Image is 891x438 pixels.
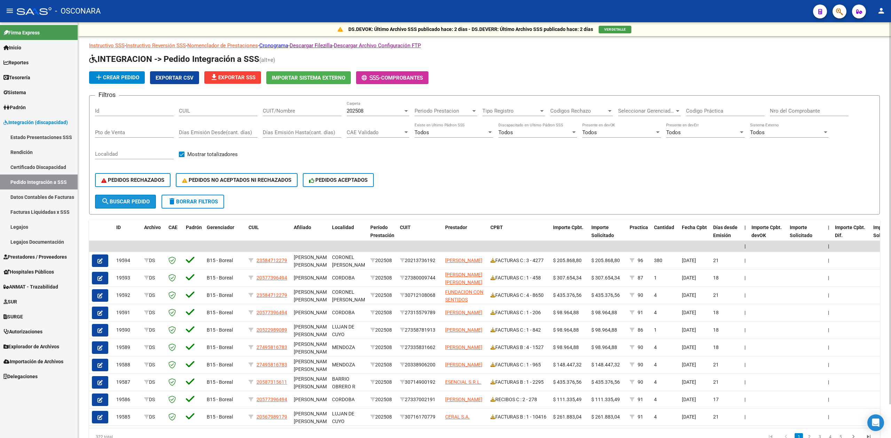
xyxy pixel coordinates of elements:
[400,361,440,369] div: 20338906200
[329,220,368,251] datatable-header-cell: Localidad
[751,225,782,238] span: Importe Cpbt. devOK
[490,361,547,369] div: FACTURAS C : 1 - 965
[713,275,719,281] span: 18
[397,220,442,251] datatable-header-cell: CUIT
[370,225,394,238] span: Período Prestación
[713,397,719,402] span: 17
[144,225,161,230] span: Archivo
[3,343,59,350] span: Explorador de Archivos
[257,327,287,333] span: 20522989089
[257,310,287,315] span: 20577396494
[370,361,394,369] div: 202508
[591,258,620,263] span: $ 205.868,80
[638,292,643,298] span: 90
[591,344,617,350] span: $ 98.964,88
[101,177,164,183] span: PEDIDOS RECHAZADOS
[682,344,696,350] span: [DATE]
[638,310,643,315] span: 91
[3,104,26,111] span: Padrón
[95,173,171,187] button: PEDIDOS RECHAZADOS
[654,327,657,333] span: 1
[144,291,163,299] div: DS
[95,73,103,81] mat-icon: add
[790,225,812,246] span: Importe Solicitado devOK
[95,74,139,81] span: Crear Pedido
[116,257,139,265] div: 19594
[294,254,331,268] span: [PERSON_NAME] [PERSON_NAME]
[3,268,54,276] span: Hospitales Públicos
[627,220,651,251] datatable-header-cell: Practica
[553,397,582,402] span: $ 111.335,49
[618,108,675,114] span: Seleccionar Gerenciador
[272,75,345,81] span: Importar Sistema Externo
[168,225,178,230] span: CAE
[347,129,403,136] span: CAE Validado
[207,292,233,298] span: B15 - Boreal
[3,44,21,51] span: Inicio
[55,3,101,19] span: - OSCONARA
[332,411,354,424] span: LUJAN DE CUYO
[744,397,746,402] span: |
[210,73,218,81] mat-icon: file_download
[490,343,547,351] div: FACTURAS B : 4 - 1527
[591,379,620,385] span: $ 435.376,56
[828,344,829,350] span: |
[332,289,369,303] span: CORONEL [PERSON_NAME]
[303,173,374,187] button: PEDIDOS ACEPTADOS
[828,379,829,385] span: |
[490,309,547,317] div: FACTURAS C : 1 - 206
[638,275,643,281] span: 87
[553,310,579,315] span: $ 98.964,88
[415,108,471,114] span: Periodo Prestacion
[370,343,394,351] div: 202508
[490,257,547,265] div: FACTURAS C : 3 - 4277
[490,378,547,386] div: FACTURAS B : 1 - 2295
[682,397,696,402] span: [DATE]
[144,309,163,317] div: DS
[445,225,467,230] span: Prestador
[400,309,440,317] div: 27315579789
[400,343,440,351] div: 27335831662
[294,275,331,281] span: [PERSON_NAME]
[370,396,394,404] div: 202508
[207,327,233,333] span: B15 - Boreal
[832,220,870,251] datatable-header-cell: Importe Cpbt. Dif.
[744,379,746,385] span: |
[294,411,331,424] span: [PERSON_NAME] [PERSON_NAME]
[89,42,880,49] p: - - - - -
[591,310,617,315] span: $ 98.964,88
[582,129,597,136] span: Todos
[553,258,582,263] span: $ 205.868,80
[877,7,885,15] mat-icon: person
[744,258,746,263] span: |
[259,42,288,49] a: Cronograma
[3,298,17,306] span: SUR
[828,258,829,263] span: |
[654,362,657,367] span: 4
[257,292,287,298] span: 23584712279
[713,258,719,263] span: 21
[445,310,482,315] span: [PERSON_NAME]
[257,397,287,402] span: 20577396494
[400,225,411,230] span: CUIT
[550,108,607,114] span: Codigos Rechazo
[3,373,38,380] span: Delegaciones
[682,225,707,230] span: Fecha Cpbt
[604,27,626,31] span: VER DETALLE
[332,324,354,338] span: LUJAN DE CUYO
[257,258,287,263] span: 23584712279
[400,291,440,299] div: 30712108068
[591,362,620,367] span: $ 148.447,32
[294,310,331,315] span: [PERSON_NAME]
[744,344,746,350] span: |
[89,54,259,64] span: INTEGRACION -> Pedido Integración a SSS
[638,379,643,385] span: 90
[488,220,550,251] datatable-header-cell: CPBT
[828,310,829,315] span: |
[144,274,163,282] div: DS
[101,197,110,205] mat-icon: search
[553,379,582,385] span: $ 435.376,56
[835,225,865,238] span: Importe Cpbt. Dif.
[101,198,150,205] span: Buscar Pedido
[591,397,620,402] span: $ 111.335,49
